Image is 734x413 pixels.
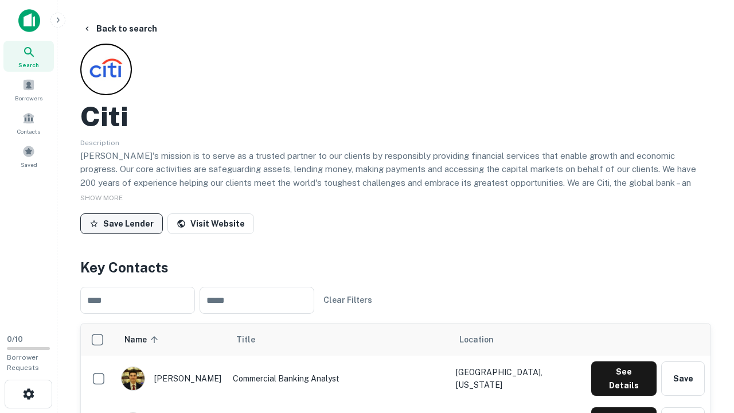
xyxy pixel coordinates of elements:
a: Saved [3,141,54,172]
h2: Citi [80,100,128,133]
th: Title [227,324,450,356]
span: SHOW MORE [80,194,123,202]
div: [PERSON_NAME] [121,367,221,391]
button: Save Lender [80,213,163,234]
span: Title [236,333,270,346]
img: capitalize-icon.png [18,9,40,32]
span: Name [124,333,162,346]
a: Contacts [3,107,54,138]
td: Commercial Banking Analyst [227,356,450,402]
span: Location [459,333,494,346]
p: [PERSON_NAME]'s mission is to serve as a trusted partner to our clients by responsibly providing ... [80,149,711,217]
button: Save [661,361,705,396]
a: Visit Website [167,213,254,234]
img: 1753279374948 [122,367,145,390]
td: [GEOGRAPHIC_DATA], [US_STATE] [450,356,585,402]
span: Borrower Requests [7,353,39,372]
h4: Key Contacts [80,257,711,278]
span: Search [18,60,39,69]
span: Saved [21,160,37,169]
a: Borrowers [3,74,54,105]
button: See Details [591,361,657,396]
span: Borrowers [15,93,42,103]
button: Clear Filters [319,290,377,310]
span: Contacts [17,127,40,136]
a: Search [3,41,54,72]
th: Location [450,324,585,356]
iframe: Chat Widget [677,321,734,376]
span: 0 / 10 [7,335,23,344]
th: Name [115,324,227,356]
span: Description [80,139,119,147]
button: Back to search [78,18,162,39]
